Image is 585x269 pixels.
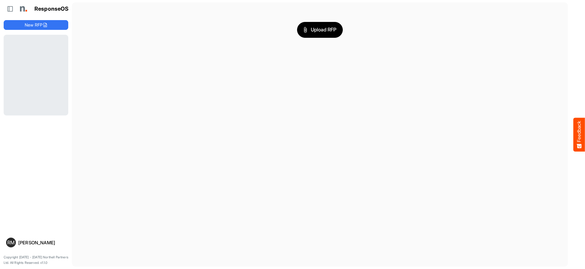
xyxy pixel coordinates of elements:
[4,20,68,30] button: New RFP
[34,6,69,12] h1: ResponseOS
[18,240,66,245] div: [PERSON_NAME]
[7,240,15,245] span: RM
[4,255,68,265] p: Copyright [DATE] - [DATE] Northell Partners Ltd. All Rights Reserved. v1.1.0
[17,3,29,15] img: Northell
[4,35,68,115] div: Loading...
[297,22,343,38] button: Upload RFP
[303,26,336,34] span: Upload RFP
[573,118,585,151] button: Feedback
